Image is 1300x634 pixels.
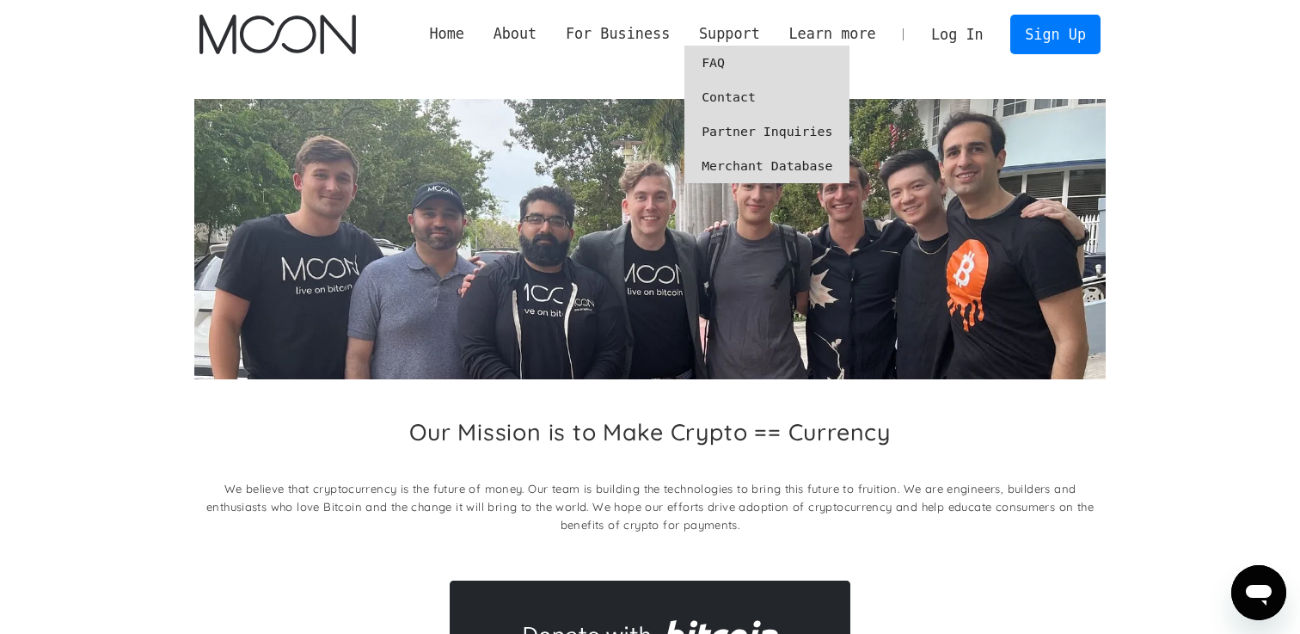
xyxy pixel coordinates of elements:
div: For Business [566,23,670,45]
div: About [479,23,551,45]
div: Support [699,23,760,45]
iframe: Button to launch messaging window [1231,565,1286,620]
div: Support [684,23,774,45]
img: Moon Logo [199,15,355,54]
a: Contact [684,80,849,114]
div: Learn more [775,23,891,45]
a: home [199,15,355,54]
a: Log In [917,15,997,53]
div: Learn more [788,23,875,45]
a: Merchant Database [684,149,849,183]
a: Partner Inquiries [684,114,849,149]
h2: Our Mission is to Make Crypto == Currency [409,418,891,446]
p: We believe that cryptocurrency is the future of money. Our team is building the technologies to b... [194,480,1107,534]
a: FAQ [684,46,849,80]
div: For Business [551,23,684,45]
div: About [494,23,537,45]
nav: Support [684,46,849,183]
a: Sign Up [1010,15,1100,53]
a: Home [415,23,479,45]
